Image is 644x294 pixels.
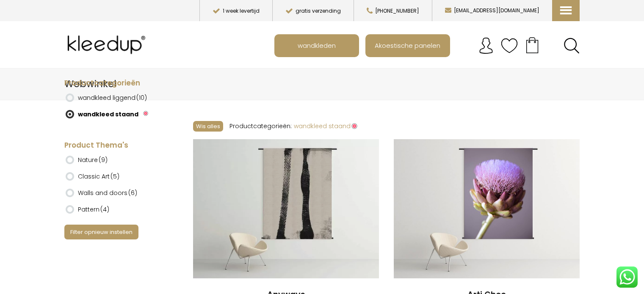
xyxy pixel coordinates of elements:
button: Wis alles [193,121,223,132]
h4: Productcategorieën [64,78,167,88]
label: wandkleed staand [78,107,138,121]
img: Anyways [193,139,379,278]
span: Akoestische panelen [370,37,445,53]
img: account.svg [478,37,495,54]
img: Kleedup [64,28,152,62]
a: Your cart [518,34,547,55]
img: verlanglijstje.svg [501,37,518,54]
span: (10) [136,93,147,102]
img: Verwijderen [143,111,148,116]
img: Arti Choc [394,139,580,278]
nav: Main menu [274,34,586,57]
li: Productcategorieën: [229,119,292,133]
span: wandkleden [293,37,340,53]
a: wandkleden [275,35,358,56]
a: Search [564,38,580,54]
a: wandkleed staand [294,122,357,130]
a: Anyways [193,139,379,280]
a: Akoestische panelen [366,35,449,56]
label: wandkleed liggend [78,91,147,105]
